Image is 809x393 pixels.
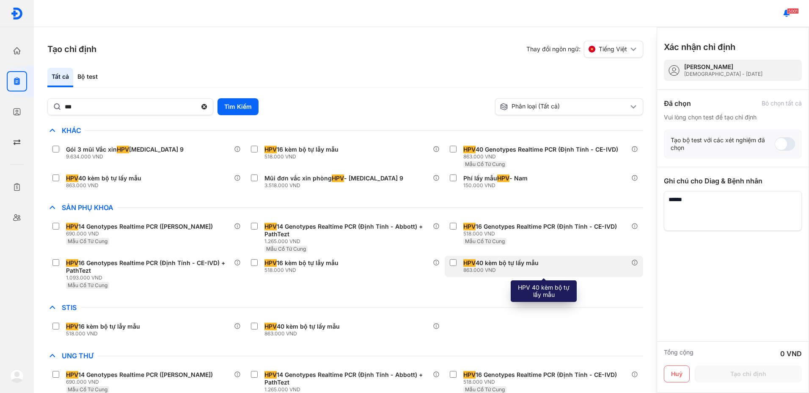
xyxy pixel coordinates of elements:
[465,238,505,244] span: Mẫu Cổ Tử Cung
[264,371,429,386] div: 14 Genotypes Realtime PCR (Định Tính - Abbott) + PathTezt
[780,349,802,359] div: 0 VND
[664,41,735,53] h3: Xác nhận chỉ định
[497,174,509,182] span: HPV
[66,223,213,230] div: 14 Genotypes Realtime PCR ([PERSON_NAME])
[68,282,107,288] span: Mẫu Cổ Tử Cung
[463,267,542,274] div: 863.000 VND
[671,136,775,152] div: Tạo bộ test với các xét nghiệm đã chọn
[463,259,476,267] span: HPV
[526,41,643,58] div: Thay đổi ngôn ngữ:
[66,153,187,160] div: 9.634.000 VND
[664,98,691,108] div: Đã chọn
[463,230,620,237] div: 518.000 VND
[695,365,802,382] button: Tạo chỉ định
[684,71,762,77] div: [DEMOGRAPHIC_DATA] - [DATE]
[264,146,338,153] div: 16 kèm bộ tự lẫy mẫu
[10,369,24,383] img: logo
[463,174,528,182] div: Phí lấy mẫu - Nam
[66,379,216,385] div: 690.000 VND
[463,146,476,153] span: HPV
[465,386,505,393] span: Mẫu Cổ Tử Cung
[66,259,78,267] span: HPV
[264,146,277,153] span: HPV
[66,323,78,330] span: HPV
[264,174,403,182] div: Mũi đơn vắc xin phòng - [MEDICAL_DATA] 9
[463,371,476,379] span: HPV
[66,174,141,182] div: 40 kèm bộ tự lấy mẫu
[664,113,802,121] div: Vui lòng chọn test để tạo chỉ định
[58,351,98,360] span: Ung Thư
[599,45,627,53] span: Tiếng Việt
[264,223,429,238] div: 14 Genotypes Realtime PCR (Định Tính - Abbott) + PathTezt
[264,330,343,337] div: 863.000 VND
[463,223,617,230] div: 16 Genotypes Realtime PCR (Định Tính - CE-IVD)
[264,323,277,330] span: HPV
[47,43,96,55] h3: Tạo chỉ định
[264,386,432,393] div: 1.265.000 VND
[66,323,140,330] div: 16 kèm bộ tự lẫy mẫu
[58,303,81,312] span: STIs
[264,153,342,160] div: 518.000 VND
[66,371,78,379] span: HPV
[463,146,618,153] div: 40 Genotypes Realtime PCR (Định Tính - CE-IVD)
[68,386,107,393] span: Mẫu Cổ Tử Cung
[264,238,432,245] div: 1.265.000 VND
[11,7,23,20] img: logo
[684,63,762,71] div: [PERSON_NAME]
[463,259,539,267] div: 40 kèm bộ tự lấy mẫu
[463,153,622,160] div: 863.000 VND
[264,223,277,230] span: HPV
[463,182,531,189] div: 150.000 VND
[217,98,259,115] button: Tìm Kiếm
[664,349,693,359] div: Tổng cộng
[66,274,234,281] div: 1.093.000 VND
[264,371,277,379] span: HPV
[66,259,231,274] div: 16 Genotypes Realtime PCR (Định Tính - CE-IVD) + PathTezt
[465,161,505,167] span: Mẫu Cổ Tử Cung
[264,182,407,189] div: 3.518.000 VND
[664,176,802,186] div: Ghi chú cho Diag & Bệnh nhân
[463,223,476,230] span: HPV
[68,238,107,244] span: Mẫu Cổ Tử Cung
[463,371,617,379] div: 16 Genotypes Realtime PCR (Định Tính - CE-IVD)
[66,330,143,337] div: 518.000 VND
[73,68,102,87] div: Bộ test
[66,223,78,230] span: HPV
[66,230,216,237] div: 690.000 VND
[66,371,213,379] div: 14 Genotypes Realtime PCR ([PERSON_NAME])
[117,146,129,153] span: HPV
[264,259,338,267] div: 16 kèm bộ tự lẫy mẫu
[332,174,344,182] span: HPV
[264,323,340,330] div: 40 kèm bộ tự lấy mẫu
[264,267,342,274] div: 518.000 VND
[58,126,85,135] span: Khác
[664,365,690,382] button: Huỷ
[47,68,73,87] div: Tất cả
[58,203,118,212] span: Sản Phụ Khoa
[264,259,277,267] span: HPV
[266,246,306,252] span: Mẫu Cổ Tử Cung
[66,182,145,189] div: 863.000 VND
[500,102,628,111] div: Phân loại (Tất cả)
[762,100,802,107] div: Bỏ chọn tất cả
[463,379,620,385] div: 518.000 VND
[66,174,78,182] span: HPV
[66,146,184,153] div: Gói 3 mũi Vắc xin [MEDICAL_DATA] 9
[787,8,799,14] span: 5001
